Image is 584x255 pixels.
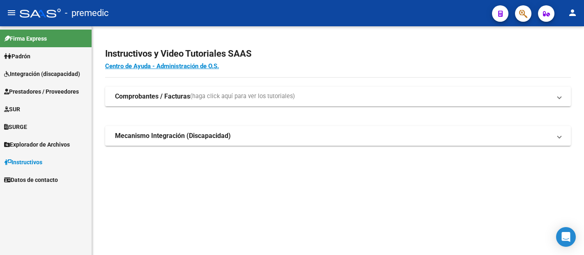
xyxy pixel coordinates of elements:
[190,92,295,101] span: (haga click aquí para ver los tutoriales)
[7,8,16,18] mat-icon: menu
[4,122,27,131] span: SURGE
[568,8,577,18] mat-icon: person
[556,227,576,247] div: Open Intercom Messenger
[4,158,42,167] span: Instructivos
[105,126,571,146] mat-expansion-panel-header: Mecanismo Integración (Discapacidad)
[115,131,231,140] strong: Mecanismo Integración (Discapacidad)
[105,46,571,62] h2: Instructivos y Video Tutoriales SAAS
[4,105,20,114] span: SUR
[105,87,571,106] mat-expansion-panel-header: Comprobantes / Facturas(haga click aquí para ver los tutoriales)
[4,52,30,61] span: Padrón
[105,62,219,70] a: Centro de Ayuda - Administración de O.S.
[4,175,58,184] span: Datos de contacto
[4,69,80,78] span: Integración (discapacidad)
[4,34,47,43] span: Firma Express
[4,87,79,96] span: Prestadores / Proveedores
[4,140,70,149] span: Explorador de Archivos
[115,92,190,101] strong: Comprobantes / Facturas
[65,4,109,22] span: - premedic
